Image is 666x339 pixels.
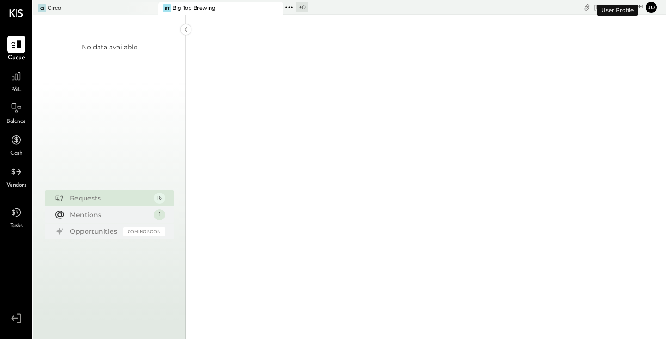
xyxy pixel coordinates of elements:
button: jo [646,2,657,13]
a: Tasks [0,204,32,230]
div: 16 [154,193,165,204]
div: Opportunities [70,227,119,236]
div: BT [163,4,171,12]
div: [DATE] [594,3,643,12]
div: User Profile [597,5,638,16]
span: P&L [11,86,22,94]
div: No data available [82,42,137,52]
span: Cash [10,150,22,158]
a: Balance [0,99,32,126]
div: Mentions [70,210,149,219]
div: Circo [48,5,61,12]
div: Ci [38,4,46,12]
div: + 0 [296,2,308,12]
span: pm [635,4,643,10]
div: copy link [582,2,592,12]
div: Coming Soon [123,227,165,236]
span: Queue [8,54,25,62]
a: P&L [0,67,32,94]
a: Vendors [0,163,32,190]
a: Cash [0,131,32,158]
span: Vendors [6,182,26,190]
div: Big Top Brewing [173,5,216,12]
span: 9 : 39 [616,3,634,12]
div: 1 [154,209,165,220]
div: Requests [70,194,149,203]
span: Balance [6,118,26,126]
span: Tasks [10,222,23,230]
a: Queue [0,36,32,62]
